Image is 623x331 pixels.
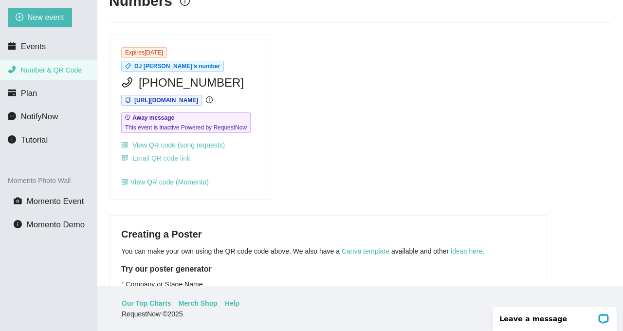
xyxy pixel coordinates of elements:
[21,112,58,121] span: NotifyNow
[125,123,247,132] span: This event is inactive Powered by RequestNow
[134,97,198,104] span: [URL][DOMAIN_NAME]
[451,247,484,255] a: ideas here.
[27,197,84,206] span: Momento Event
[21,42,46,51] span: Events
[21,66,82,74] span: Number & QR Code
[125,114,131,120] span: field-time
[122,309,596,319] div: RequestNow © 2025
[14,220,22,228] span: info-circle
[121,142,128,148] span: qrcode
[225,298,239,309] a: Help
[121,150,191,166] button: qrcodeEmail QR code link
[121,279,202,290] label: Company or Stage Name
[121,47,167,58] span: Expires [DATE]
[486,300,623,331] iframe: LiveChat chat widget
[8,112,16,120] span: message
[27,11,64,23] span: New event
[8,89,16,97] span: credit-card
[122,298,171,309] a: Our Top Charts
[121,178,209,186] a: qrcodeView QR code (Momento)
[8,135,16,144] span: info-circle
[134,63,220,70] span: DJ [PERSON_NAME]'s number
[125,63,131,69] span: tag
[179,298,218,309] a: Merch Shop
[121,263,535,275] h5: Try our poster generator
[342,247,389,255] a: Canva template
[16,13,23,22] span: plus-circle
[121,179,128,185] span: qrcode
[14,197,22,205] span: camera
[27,220,85,229] span: Momento Demo
[8,8,72,27] button: plus-circleNew event
[132,153,190,164] span: Email QR code link
[125,97,131,103] span: copy
[8,65,16,74] span: phone
[21,89,37,98] span: Plan
[121,227,535,241] h4: Creating a Poster
[206,96,213,103] span: info-circle
[139,74,244,92] span: [PHONE_NUMBER]
[122,155,128,163] span: qrcode
[121,141,225,149] a: qrcode View QR code (song requests)
[8,42,16,50] span: calendar
[21,135,48,145] span: Tutorial
[121,76,133,88] span: phone
[132,114,174,121] b: Away message
[121,246,535,257] p: You can make your own using the QR code code above. We also have a available and other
